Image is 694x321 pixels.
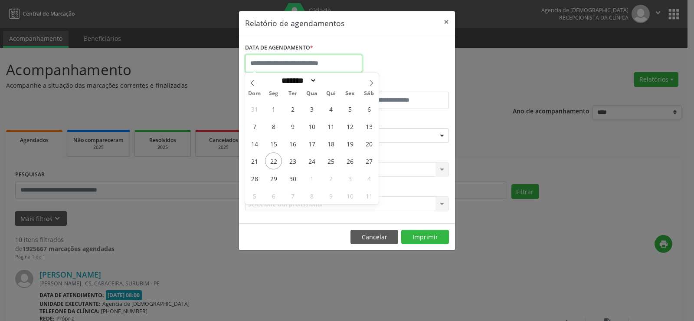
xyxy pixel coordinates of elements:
span: Setembro 17, 2025 [303,135,320,152]
span: Outubro 9, 2025 [322,187,339,204]
span: Outubro 11, 2025 [360,187,377,204]
button: Imprimir [401,230,449,245]
span: Setembro 2, 2025 [284,100,301,117]
span: Outubro 10, 2025 [341,187,358,204]
span: Setembro 30, 2025 [284,170,301,187]
span: Outubro 4, 2025 [360,170,377,187]
span: Seg [264,91,283,96]
span: Setembro 25, 2025 [322,152,339,169]
span: Sáb [360,91,379,96]
span: Setembro 14, 2025 [246,135,263,152]
label: ATÉ [349,78,449,92]
span: Outubro 7, 2025 [284,187,301,204]
span: Setembro 21, 2025 [246,152,263,169]
span: Setembro 22, 2025 [265,152,282,169]
span: Outubro 5, 2025 [246,187,263,204]
span: Setembro 23, 2025 [284,152,301,169]
span: Outubro 8, 2025 [303,187,320,204]
span: Setembro 26, 2025 [341,152,358,169]
span: Qua [302,91,321,96]
span: Dom [245,91,264,96]
span: Setembro 18, 2025 [322,135,339,152]
span: Setembro 10, 2025 [303,118,320,135]
span: Outubro 1, 2025 [303,170,320,187]
input: Year [317,76,345,85]
span: Outubro 6, 2025 [265,187,282,204]
button: Cancelar [350,230,398,245]
span: Setembro 5, 2025 [341,100,358,117]
span: Setembro 28, 2025 [246,170,263,187]
h5: Relatório de agendamentos [245,17,344,29]
span: Setembro 15, 2025 [265,135,282,152]
span: Setembro 19, 2025 [341,135,358,152]
span: Qui [321,91,340,96]
button: Close [438,11,455,33]
span: Setembro 24, 2025 [303,152,320,169]
span: Outubro 3, 2025 [341,170,358,187]
span: Outubro 2, 2025 [322,170,339,187]
span: Ter [283,91,302,96]
span: Setembro 20, 2025 [360,135,377,152]
span: Setembro 6, 2025 [360,100,377,117]
span: Setembro 4, 2025 [322,100,339,117]
span: Setembro 27, 2025 [360,152,377,169]
span: Setembro 16, 2025 [284,135,301,152]
span: Setembro 29, 2025 [265,170,282,187]
span: Sex [340,91,360,96]
span: Setembro 3, 2025 [303,100,320,117]
span: Setembro 8, 2025 [265,118,282,135]
span: Setembro 7, 2025 [246,118,263,135]
span: Agosto 31, 2025 [246,100,263,117]
span: Setembro 1, 2025 [265,100,282,117]
span: Setembro 9, 2025 [284,118,301,135]
span: Setembro 12, 2025 [341,118,358,135]
span: Setembro 11, 2025 [322,118,339,135]
select: Month [278,76,317,85]
label: DATA DE AGENDAMENTO [245,41,313,55]
span: Setembro 13, 2025 [360,118,377,135]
